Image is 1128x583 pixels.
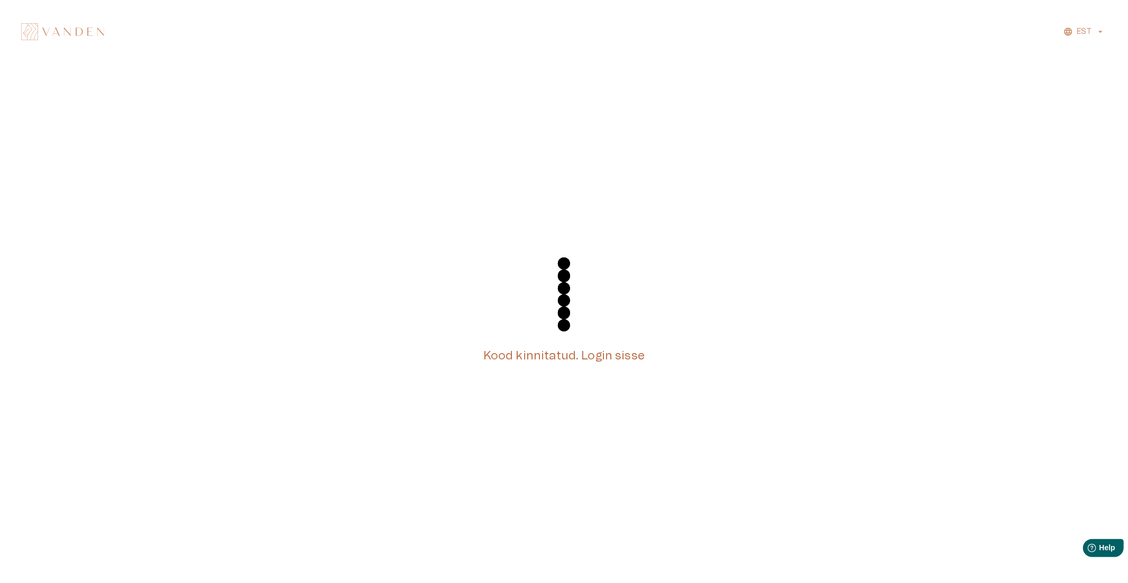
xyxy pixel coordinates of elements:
[1046,535,1128,565] iframe: Help widget launcher
[21,23,104,40] img: Vanden logo
[1077,26,1092,38] p: EST
[1062,24,1107,40] button: EST
[483,348,645,364] h5: Kood kinnitatud. Login sisse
